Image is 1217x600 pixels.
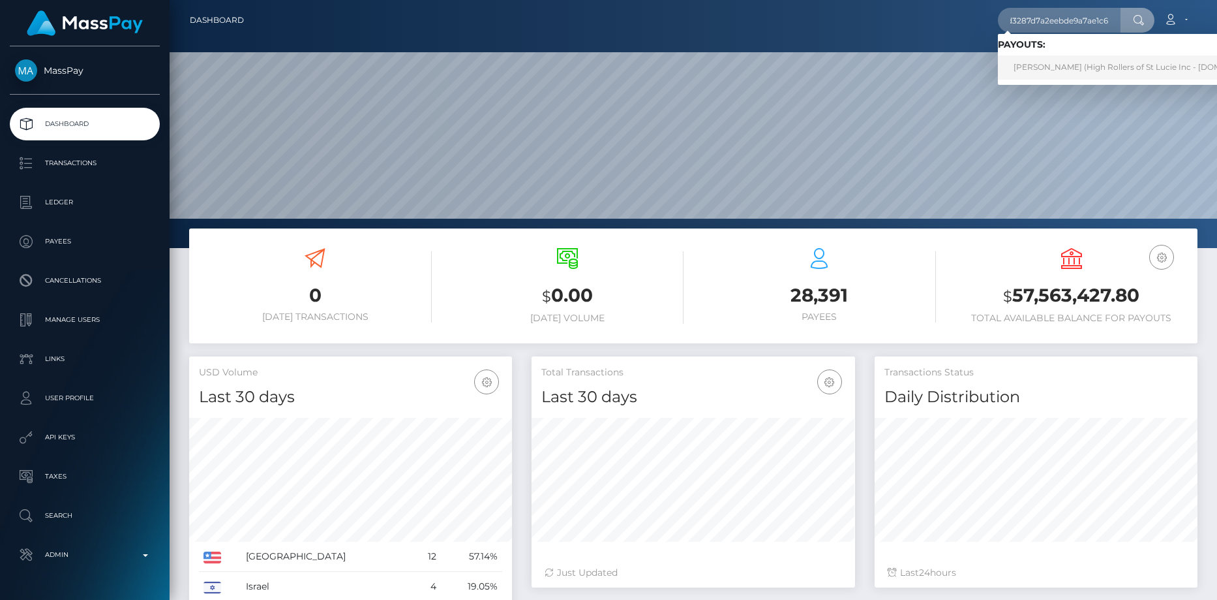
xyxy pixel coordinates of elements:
[703,283,936,308] h3: 28,391
[451,283,684,309] h3: 0.00
[199,366,502,379] h5: USD Volume
[451,313,684,324] h6: [DATE] Volume
[10,539,160,571] a: Admin
[10,264,160,297] a: Cancellations
[27,10,143,36] img: MassPay Logo
[10,186,160,219] a: Ledger
[203,582,221,593] img: IL.png
[441,542,503,572] td: 57.14%
[919,567,930,578] span: 24
[1003,287,1012,306] small: $
[15,545,155,565] p: Admin
[15,59,37,82] img: MassPay
[542,287,551,306] small: $
[703,311,936,323] h6: Payees
[10,382,160,415] a: User Profile
[10,65,160,76] span: MassPay
[541,386,845,409] h4: Last 30 days
[541,366,845,379] h5: Total Transactions
[15,193,155,212] p: Ledger
[884,366,1188,379] h5: Transactions Status
[199,311,432,323] h6: [DATE] Transactions
[15,271,155,291] p: Cancellations
[10,225,160,258] a: Payees
[884,386,1188,409] h4: Daily Distribution
[10,147,160,180] a: Transactions
[15,349,155,369] p: Links
[15,428,155,447] p: API Keys
[888,566,1184,580] div: Last hours
[15,310,155,330] p: Manage Users
[10,499,160,532] a: Search
[413,542,441,572] td: 12
[199,283,432,308] h3: 0
[15,388,155,408] p: User Profile
[190,7,244,34] a: Dashboard
[203,552,221,563] img: US.png
[10,460,160,493] a: Taxes
[15,232,155,251] p: Payees
[15,153,155,173] p: Transactions
[199,386,502,409] h4: Last 30 days
[10,421,160,454] a: API Keys
[15,114,155,134] p: Dashboard
[998,8,1120,33] input: Search...
[241,542,413,572] td: [GEOGRAPHIC_DATA]
[955,283,1188,309] h3: 57,563,427.80
[545,566,841,580] div: Just Updated
[15,506,155,526] p: Search
[10,108,160,140] a: Dashboard
[10,343,160,375] a: Links
[955,313,1188,324] h6: Total Available Balance for Payouts
[10,304,160,336] a: Manage Users
[15,467,155,486] p: Taxes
